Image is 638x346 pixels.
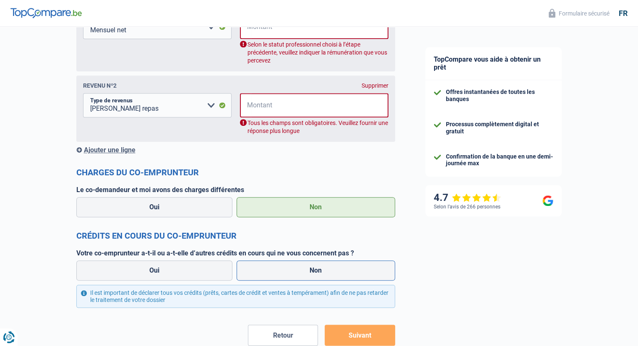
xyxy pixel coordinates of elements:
h2: Crédits en cours du co-emprunteur [76,231,395,241]
div: 4.7 [434,192,501,204]
div: Selon l’avis de 266 personnes [434,204,500,210]
div: Tous les champs sont obligatoires. Veuillez fournir une réponse plus longue [240,119,388,135]
div: Supprimer [362,82,388,89]
div: TopCompare vous aide à obtenir un prêt [425,47,562,80]
button: Formulaire sécurisé [544,6,615,20]
div: Il est important de déclarer tous vos crédits (prêts, cartes de crédit et ventes à tempérament) a... [76,285,395,308]
button: Retour [248,325,318,346]
h2: Charges du co-emprunteur [76,167,395,177]
div: Revenu nº2 [83,82,117,89]
label: Non [237,260,395,281]
label: Oui [76,197,233,217]
img: TopCompare Logo [10,8,82,18]
span: € [240,93,251,117]
label: Le co-demandeur et moi avons des charges différentes [76,186,395,194]
label: Oui [76,260,233,281]
label: Votre co-emprunteur a-t-il ou a-t-elle d’autres crédits en cours qui ne vous concernent pas ? [76,249,395,257]
div: Ajouter une ligne [76,146,395,154]
div: Selon le statut professionnel choisi à l’étape précédente, veuillez indiquer la rémunération que ... [240,41,388,65]
div: Offres instantanées de toutes les banques [446,88,553,103]
div: Confirmation de la banque en une demi-journée max [446,153,553,167]
div: fr [619,9,628,18]
label: Non [237,197,395,217]
button: Suivant [325,325,395,346]
div: Processus complètement digital et gratuit [446,121,553,135]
